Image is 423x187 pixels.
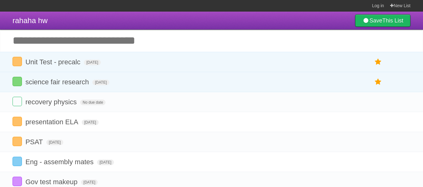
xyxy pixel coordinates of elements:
span: No due date [80,100,106,105]
span: Eng - assembly mates [25,158,95,166]
span: [DATE] [81,180,98,185]
label: Done [13,157,22,166]
span: PSAT [25,138,44,146]
span: Gov test makeup [25,178,79,186]
b: This List [382,17,403,24]
span: Unit Test - precalc [25,58,82,66]
label: Done [13,117,22,126]
label: Done [13,77,22,86]
a: SaveThis List [355,14,410,27]
span: [DATE] [82,120,99,125]
label: Star task [372,57,384,67]
span: [DATE] [97,160,114,165]
label: Star task [372,77,384,87]
label: Done [13,137,22,146]
span: recovery physics [25,98,78,106]
span: [DATE] [92,80,109,85]
span: [DATE] [84,60,101,65]
span: presentation ELA [25,118,80,126]
label: Done [13,177,22,186]
label: Done [13,57,22,66]
span: rahaha hw [13,16,48,25]
span: [DATE] [46,140,63,145]
span: science fair research [25,78,90,86]
label: Done [13,97,22,106]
